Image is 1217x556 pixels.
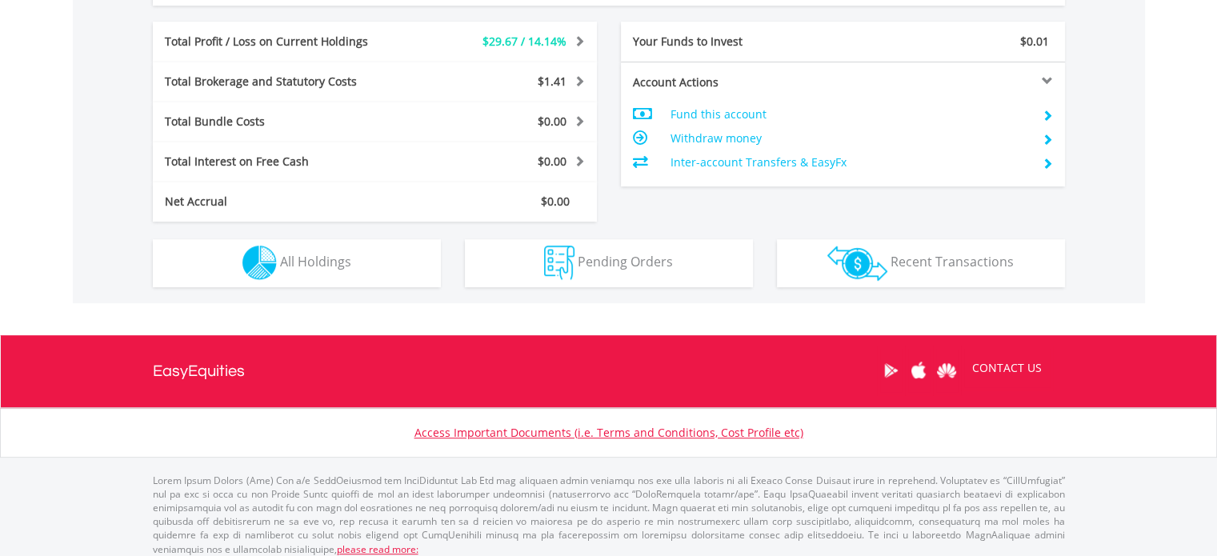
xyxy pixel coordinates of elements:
[621,74,843,90] div: Account Actions
[153,154,412,170] div: Total Interest on Free Cash
[933,346,961,395] a: Huawei
[961,346,1053,390] a: CONTACT US
[153,474,1065,556] p: Lorem Ipsum Dolors (Ame) Con a/e SeddOeiusmod tem InciDiduntut Lab Etd mag aliquaen admin veniamq...
[670,126,1029,150] td: Withdraw money
[670,150,1029,174] td: Inter-account Transfers & EasyFx
[905,346,933,395] a: Apple
[827,246,887,281] img: transactions-zar-wht.png
[578,253,673,270] span: Pending Orders
[280,253,351,270] span: All Holdings
[544,246,574,280] img: pending_instructions-wht.png
[242,246,277,280] img: holdings-wht.png
[538,74,566,89] span: $1.41
[153,74,412,90] div: Total Brokerage and Statutory Costs
[414,425,803,440] a: Access Important Documents (i.e. Terms and Conditions, Cost Profile etc)
[153,114,412,130] div: Total Bundle Costs
[777,239,1065,287] button: Recent Transactions
[482,34,566,49] span: $29.67 / 14.14%
[153,335,245,407] a: EasyEquities
[891,253,1014,270] span: Recent Transactions
[538,114,566,129] span: $0.00
[153,34,412,50] div: Total Profit / Loss on Current Holdings
[337,542,418,556] a: please read more:
[465,239,753,287] button: Pending Orders
[153,194,412,210] div: Net Accrual
[621,34,843,50] div: Your Funds to Invest
[1020,34,1049,49] span: $0.01
[670,102,1029,126] td: Fund this account
[877,346,905,395] a: Google Play
[538,154,566,169] span: $0.00
[541,194,570,209] span: $0.00
[153,239,441,287] button: All Holdings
